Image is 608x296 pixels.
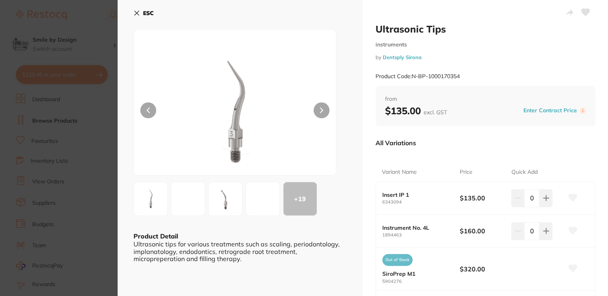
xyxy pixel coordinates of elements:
[376,139,416,147] p: All Variations
[460,265,506,273] b: $320.00
[382,225,452,231] b: Instrument No. 4L
[382,200,460,205] small: 6343094
[283,182,317,215] div: + 19
[459,168,472,176] p: Price
[424,109,447,116] span: excl. GST
[382,271,452,277] b: SiroPrep M1
[136,185,165,213] img: NS5wbmc
[174,50,296,175] img: NS5wbmc
[376,23,595,35] h2: Ultrasonic Tips
[460,227,506,235] b: $160.00
[382,192,452,198] b: Insert IP 1
[382,168,417,176] p: Variant Name
[460,194,506,202] b: $135.00
[382,254,412,266] span: Out of Stock
[211,185,240,213] img: Zw
[143,10,154,17] b: ESC
[382,279,460,284] small: 5904276
[376,41,595,48] small: instruments
[511,168,538,176] p: Quick Add
[283,182,317,216] button: +19
[521,107,579,114] button: Enter Contract Price
[385,95,586,103] span: from
[385,105,447,117] b: $135.00
[134,6,154,20] button: ESC
[134,232,178,240] b: Product Detail
[383,54,422,60] a: Dentsply Sirona
[376,73,460,80] small: Product Code: N-BP-1000170354
[382,233,460,238] small: 1894463
[174,196,180,202] img: LnBuZw
[579,108,586,114] label: i
[376,54,595,60] small: by
[248,196,255,202] img: LTU0NTc4OTUucG5n
[134,240,347,262] div: Ultrasonic tips for various treatments such as scaling, periodontology, implanatology, endodontic...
